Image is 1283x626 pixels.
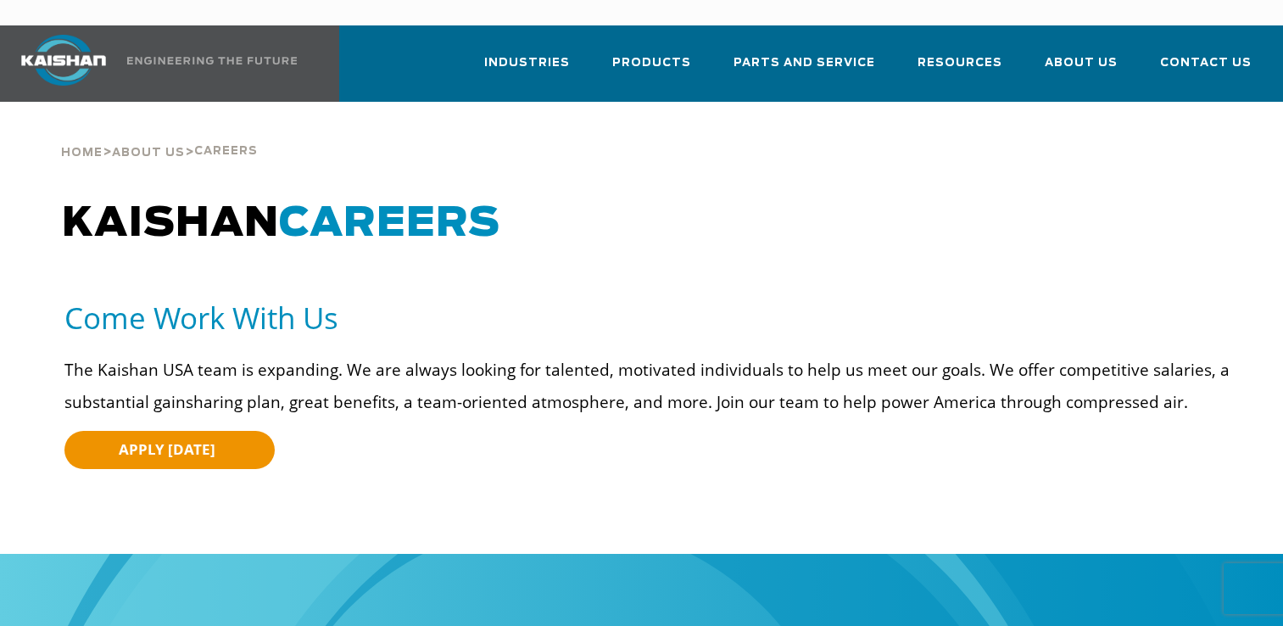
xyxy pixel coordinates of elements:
a: APPLY [DATE] [64,431,275,469]
span: CAREERS [279,204,500,244]
a: About Us [112,144,185,159]
div: > > [61,102,258,166]
h5: Come Work With Us [64,299,1232,337]
span: Parts and Service [734,53,875,73]
a: Products [612,41,691,98]
p: The Kaishan USA team is expanding. We are always looking for talented, motivated individuals to h... [64,354,1232,418]
span: About Us [1045,53,1118,73]
span: Careers [194,146,258,157]
span: Industries [484,53,570,73]
span: Contact Us [1160,53,1252,73]
a: Resources [918,41,1002,98]
img: Engineering the future [127,57,297,64]
a: Parts and Service [734,41,875,98]
span: Home [61,148,103,159]
a: Industries [484,41,570,98]
a: Contact Us [1160,41,1252,98]
span: Products [612,53,691,73]
a: Home [61,144,103,159]
span: Resources [918,53,1002,73]
span: KAISHAN [62,204,500,244]
a: About Us [1045,41,1118,98]
span: APPLY [DATE] [119,439,215,459]
span: About Us [112,148,185,159]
